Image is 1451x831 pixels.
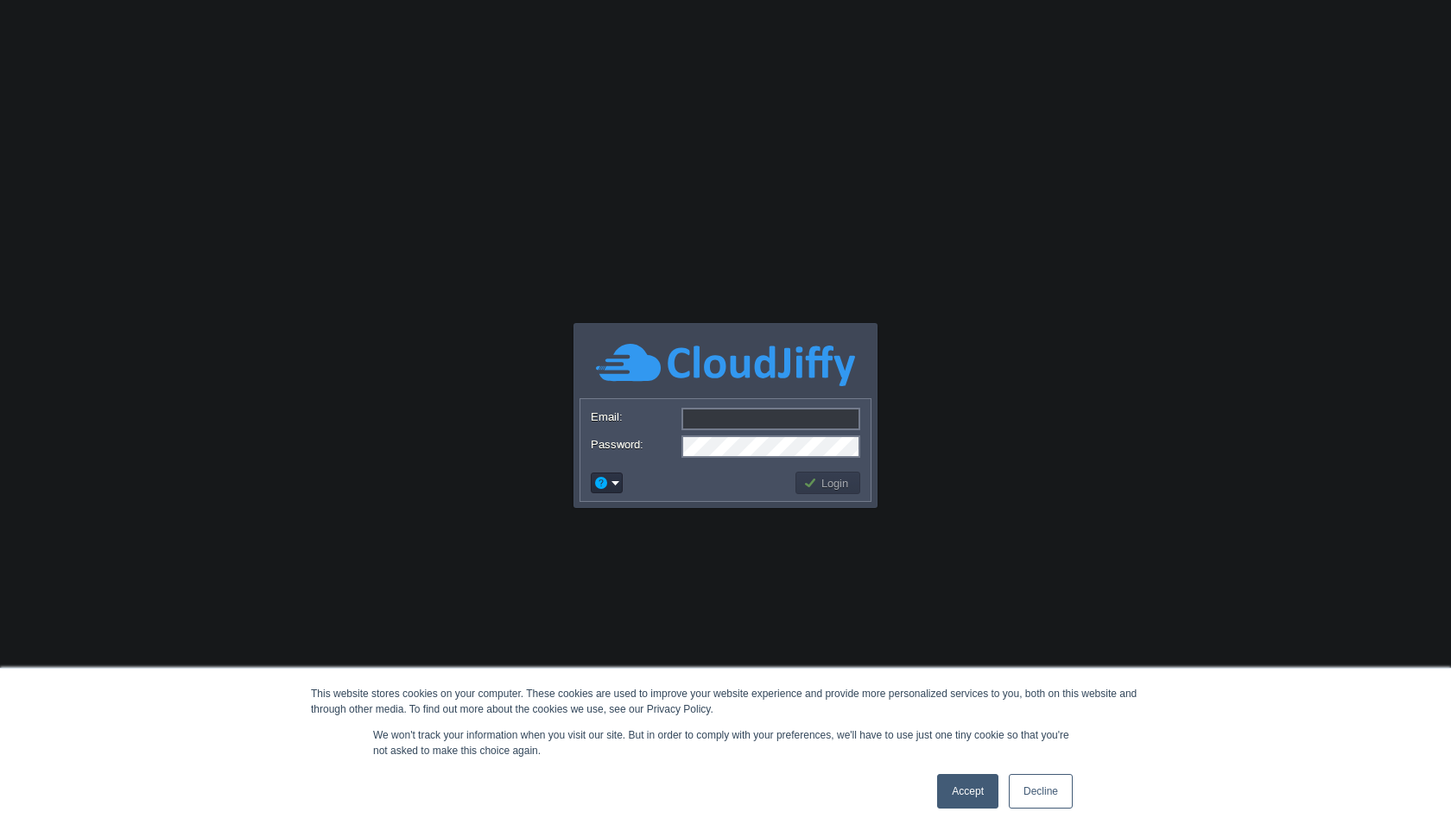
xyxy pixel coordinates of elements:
button: Login [803,475,853,491]
a: Accept [937,774,998,809]
p: We won't track your information when you visit our site. But in order to comply with your prefere... [373,727,1078,758]
label: Email: [591,408,680,426]
label: Password: [591,435,680,454]
iframe: chat widget [1378,762,1434,814]
div: This website stores cookies on your computer. These cookies are used to improve your website expe... [311,686,1140,717]
a: Decline [1009,774,1073,809]
img: CloudJiffy [596,341,855,389]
